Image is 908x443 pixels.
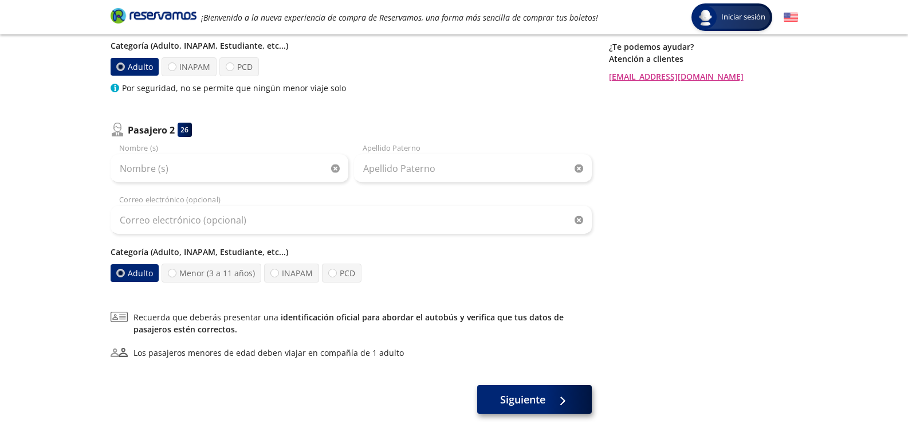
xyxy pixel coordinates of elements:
label: INAPAM [162,57,217,76]
input: Correo electrónico (opcional) [111,206,592,234]
a: identificación oficial para abordar el autobús y verifica que tus datos de pasajeros estén correc... [133,312,564,335]
label: PCD [219,57,259,76]
i: Brand Logo [111,7,196,24]
em: ¡Bienvenido a la nueva experiencia de compra de Reservamos, una forma más sencilla de comprar tus... [201,12,598,23]
p: Pasajero 2 [128,123,175,137]
p: Por seguridad, no se permite que ningún menor viaje solo [122,82,346,94]
div: 26 [178,123,192,137]
label: Menor (3 a 11 años) [162,264,261,283]
div: Los pasajeros menores de edad deben viajar en compañía de 1 adulto [133,347,404,359]
input: Apellido Paterno [354,154,592,183]
span: Recuerda que deberás presentar una [133,311,592,335]
label: Adulto [110,264,158,282]
label: PCD [322,264,361,283]
p: Atención a clientes [609,53,798,65]
button: English [784,10,798,25]
p: Categoría (Adulto, INAPAM, Estudiante, etc...) [111,40,592,52]
span: Siguiente [500,392,545,407]
label: INAPAM [264,264,319,283]
button: Siguiente [477,385,592,414]
input: Nombre (s) [111,154,348,183]
a: [EMAIL_ADDRESS][DOMAIN_NAME] [609,70,798,83]
p: Categoría (Adulto, INAPAM, Estudiante, etc...) [111,246,592,258]
p: ¿Te podemos ayudar? [609,41,798,53]
label: Adulto [110,58,158,76]
a: Brand Logo [111,7,196,28]
span: Iniciar sesión [717,11,770,23]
